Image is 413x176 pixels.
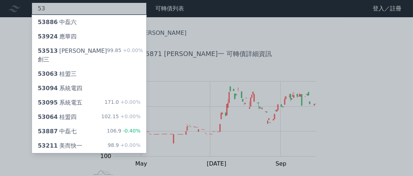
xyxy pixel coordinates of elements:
div: 應華四 [38,32,77,41]
span: 53886 [38,19,58,26]
a: 53886中磊六 [32,15,146,29]
div: 美而快一 [38,142,82,150]
span: +0.00% [119,99,141,105]
span: 53211 [38,142,58,149]
a: 53064桂盟四 102.15+0.00% [32,110,146,124]
span: 53064 [38,114,58,120]
div: 99.85 [107,47,143,64]
div: 系統電五 [38,98,82,107]
div: 聊天小工具 [377,142,413,176]
a: 53924應華四 [32,29,146,44]
span: +0.00% [121,47,143,53]
div: 中磊七 [38,127,77,136]
span: 53095 [38,99,58,106]
div: 系統電四 [38,84,82,93]
div: 桂盟三 [38,70,77,78]
span: 53887 [38,128,58,135]
div: 102.15 [101,113,141,121]
div: 98.9 [108,142,141,150]
div: 106.9 [107,127,141,136]
iframe: Chat Widget [377,142,413,176]
span: 53924 [38,33,58,40]
div: [PERSON_NAME]創三 [38,47,107,64]
span: +0.00% [119,114,141,119]
span: +0.00% [119,142,141,148]
span: -0.40% [121,128,141,134]
a: 53887中磊七 106.9-0.40% [32,124,146,139]
span: 53513 [38,47,58,54]
div: 中磊六 [38,18,77,27]
a: 53095系統電五 171.0+0.00% [32,96,146,110]
div: 桂盟四 [38,113,77,121]
a: 53094系統電四 [32,81,146,96]
span: 53063 [38,70,58,77]
span: 53094 [38,85,58,92]
a: 53063桂盟三 [32,67,146,81]
a: 53513[PERSON_NAME]創三 99.85+0.00% [32,44,146,67]
div: 171.0 [105,98,141,107]
a: 53211美而快一 98.9+0.00% [32,139,146,153]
